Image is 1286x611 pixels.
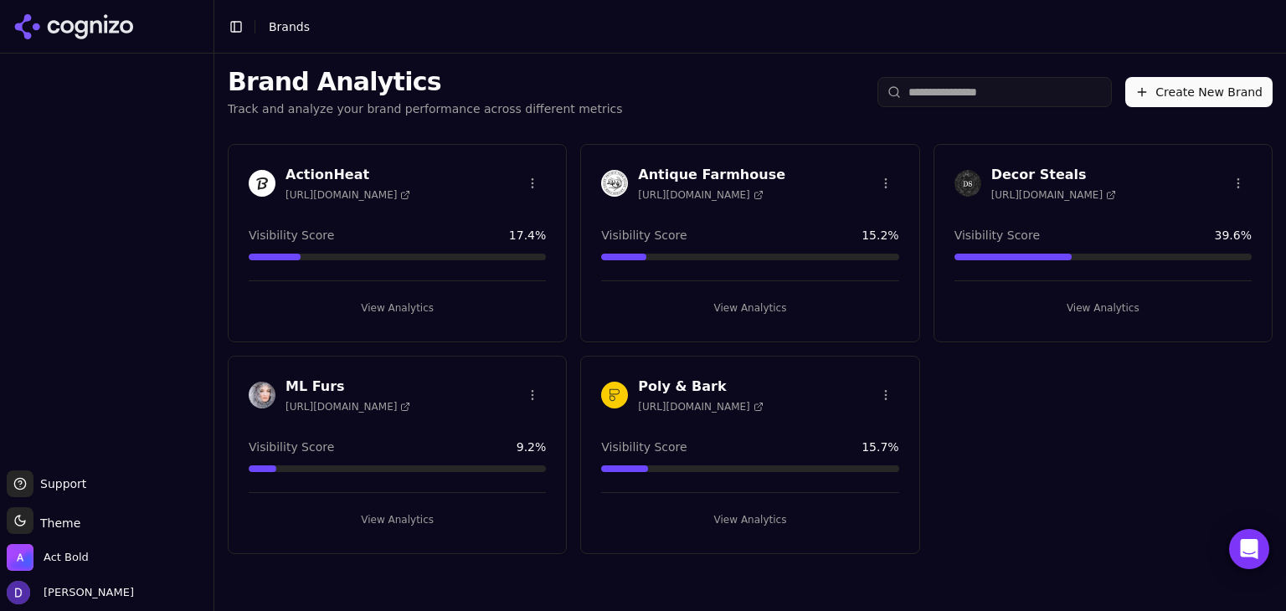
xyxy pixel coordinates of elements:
[7,581,134,604] button: Open user button
[33,475,86,492] span: Support
[954,295,1252,321] button: View Analytics
[249,382,275,408] img: ML Furs
[249,439,334,455] span: Visibility Score
[228,67,623,97] h1: Brand Analytics
[7,544,33,571] img: Act Bold
[509,227,546,244] span: 17.4 %
[954,170,981,197] img: Decor Steals
[1229,529,1269,569] div: Open Intercom Messenger
[601,227,687,244] span: Visibility Score
[601,506,898,533] button: View Analytics
[954,227,1040,244] span: Visibility Score
[517,439,547,455] span: 9.2 %
[269,18,310,35] nav: breadcrumb
[249,295,546,321] button: View Analytics
[285,377,410,397] h3: ML Furs
[601,170,628,197] img: Antique Farmhouse
[991,188,1116,202] span: [URL][DOMAIN_NAME]
[601,439,687,455] span: Visibility Score
[1125,77,1273,107] button: Create New Brand
[638,165,785,185] h3: Antique Farmhouse
[285,400,410,413] span: [URL][DOMAIN_NAME]
[638,188,763,202] span: [URL][DOMAIN_NAME]
[1215,227,1252,244] span: 39.6 %
[7,544,89,571] button: Open organization switcher
[249,227,334,244] span: Visibility Score
[269,20,310,33] span: Brands
[638,400,763,413] span: [URL][DOMAIN_NAME]
[7,581,30,604] img: David White
[285,188,410,202] span: [URL][DOMAIN_NAME]
[991,165,1116,185] h3: Decor Steals
[33,516,80,530] span: Theme
[37,585,134,600] span: [PERSON_NAME]
[862,439,898,455] span: 15.7 %
[44,550,89,565] span: Act Bold
[862,227,898,244] span: 15.2 %
[249,506,546,533] button: View Analytics
[285,165,410,185] h3: ActionHeat
[249,170,275,197] img: ActionHeat
[601,295,898,321] button: View Analytics
[228,100,623,117] p: Track and analyze your brand performance across different metrics
[601,382,628,408] img: Poly & Bark
[638,377,763,397] h3: Poly & Bark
